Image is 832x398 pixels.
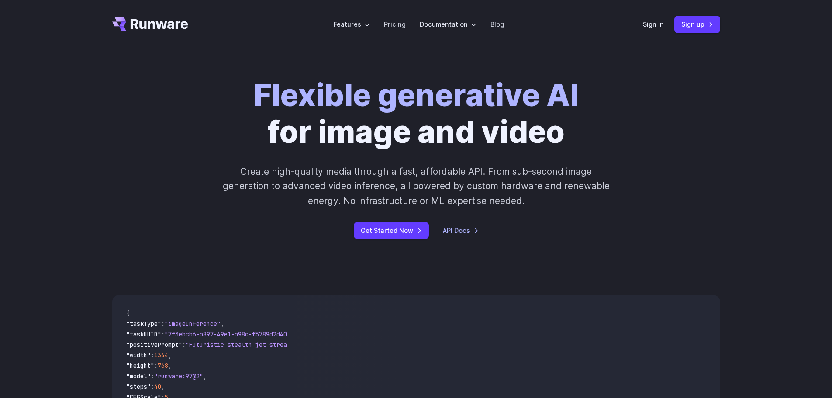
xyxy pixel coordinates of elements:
h1: for image and video [254,77,579,150]
a: Pricing [384,19,406,29]
label: Documentation [420,19,476,29]
span: : [154,362,158,370]
span: 40 [154,383,161,391]
a: Go to / [112,17,188,31]
p: Create high-quality media through a fast, affordable API. From sub-second image generation to adv... [221,164,611,208]
a: Sign up [674,16,720,33]
span: "height" [126,362,154,370]
span: : [161,320,165,328]
label: Features [334,19,370,29]
strong: Flexible generative AI [254,76,579,114]
span: { [126,309,130,317]
span: "Futuristic stealth jet streaking through a neon-lit cityscape with glowing purple exhaust" [186,341,504,349]
a: Sign in [643,19,664,29]
span: "imageInference" [165,320,221,328]
span: "7f3ebcb6-b897-49e1-b98c-f5789d2d40d7" [165,330,297,338]
span: "runware:97@2" [154,372,203,380]
span: , [161,383,165,391]
span: "model" [126,372,151,380]
a: Get Started Now [354,222,429,239]
span: : [151,351,154,359]
span: "taskType" [126,320,161,328]
span: "taskUUID" [126,330,161,338]
span: , [168,362,172,370]
a: API Docs [443,225,479,235]
span: , [168,351,172,359]
span: "positivePrompt" [126,341,182,349]
span: 1344 [154,351,168,359]
span: : [151,383,154,391]
span: "width" [126,351,151,359]
a: Blog [490,19,504,29]
span: : [182,341,186,349]
span: : [151,372,154,380]
span: , [203,372,207,380]
span: "steps" [126,383,151,391]
span: 768 [158,362,168,370]
span: : [161,330,165,338]
span: , [221,320,224,328]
